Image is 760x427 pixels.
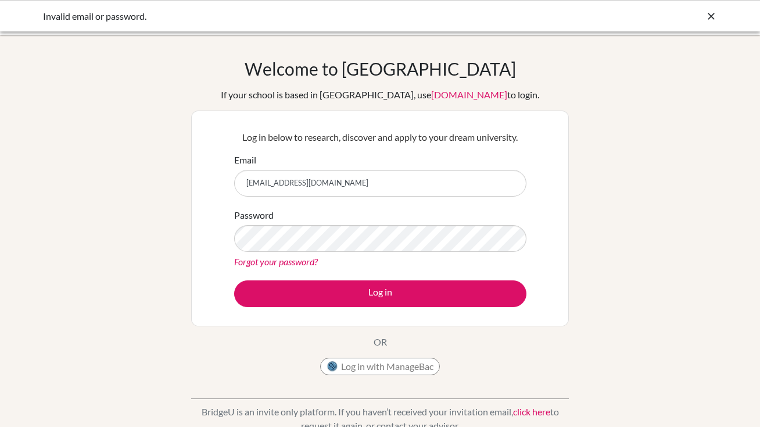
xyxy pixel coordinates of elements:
label: Password [234,208,274,222]
a: Forgot your password? [234,256,318,267]
h1: Welcome to [GEOGRAPHIC_DATA] [245,58,516,79]
label: Email [234,153,256,167]
a: click here [513,406,550,417]
button: Log in with ManageBac [320,358,440,375]
p: OR [374,335,387,349]
p: Log in below to research, discover and apply to your dream university. [234,130,526,144]
div: If your school is based in [GEOGRAPHIC_DATA], use to login. [221,88,539,102]
a: [DOMAIN_NAME] [431,89,507,100]
div: Invalid email or password. [43,9,543,23]
button: Log in [234,280,526,307]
